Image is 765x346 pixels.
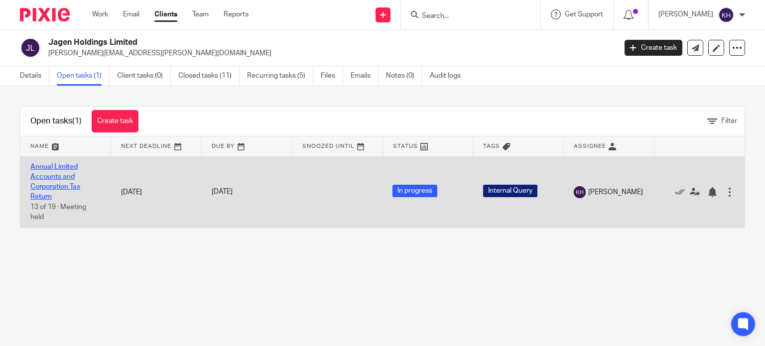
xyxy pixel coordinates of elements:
[20,37,41,58] img: svg%3E
[483,143,500,149] span: Tags
[57,66,110,86] a: Open tasks (1)
[20,8,70,21] img: Pixie
[625,40,682,56] a: Create task
[386,66,422,86] a: Notes (0)
[430,66,468,86] a: Audit logs
[321,66,343,86] a: Files
[48,48,610,58] p: [PERSON_NAME][EMAIL_ADDRESS][PERSON_NAME][DOMAIN_NAME]
[392,185,437,197] span: In progress
[192,9,209,19] a: Team
[718,7,734,23] img: svg%3E
[92,110,138,132] a: Create task
[393,143,418,149] span: Status
[30,163,80,201] a: Annual Limited Accounts and Corporation Tax Return
[574,186,586,198] img: svg%3E
[178,66,240,86] a: Closed tasks (11)
[483,185,537,197] span: Internal Query
[154,9,177,19] a: Clients
[20,66,49,86] a: Details
[224,9,249,19] a: Reports
[123,9,139,19] a: Email
[565,11,603,18] span: Get Support
[30,116,82,126] h1: Open tasks
[351,66,379,86] a: Emails
[117,66,171,86] a: Client tasks (0)
[302,143,355,149] span: Snoozed Until
[92,9,108,19] a: Work
[247,66,313,86] a: Recurring tasks (5)
[48,37,498,48] h2: Jagen Holdings Limited
[72,117,82,125] span: (1)
[721,117,737,124] span: Filter
[111,156,202,228] td: [DATE]
[675,187,690,197] a: Mark as done
[212,189,233,196] span: [DATE]
[588,187,643,197] span: [PERSON_NAME]
[658,9,713,19] p: [PERSON_NAME]
[421,12,510,21] input: Search
[30,204,86,221] span: 13 of 19 · Meeting held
